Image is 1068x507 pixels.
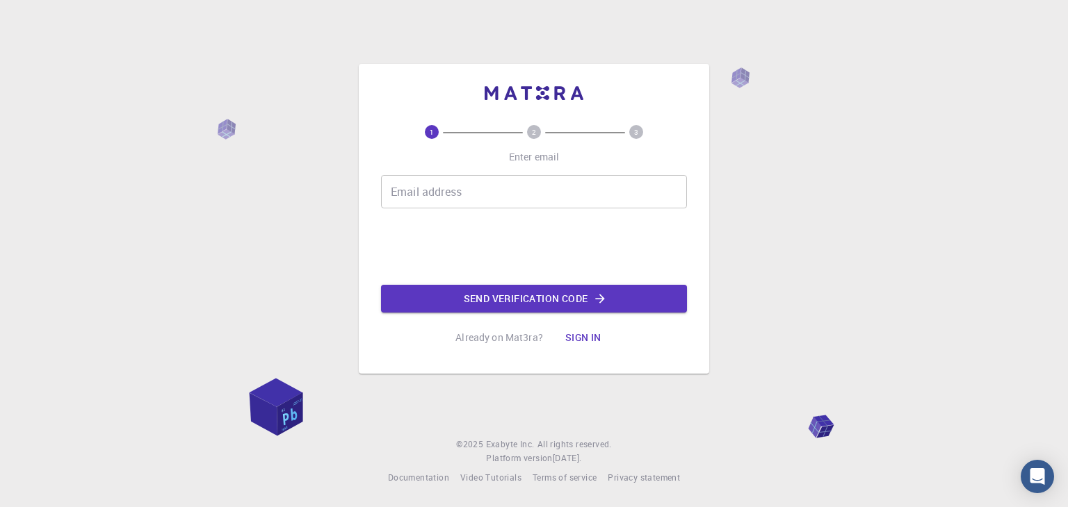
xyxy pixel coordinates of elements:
[553,451,582,465] a: [DATE].
[634,127,638,137] text: 3
[509,150,560,164] p: Enter email
[381,285,687,313] button: Send verification code
[553,452,582,463] span: [DATE] .
[554,324,613,351] button: Sign in
[1021,460,1054,493] div: Open Intercom Messenger
[460,471,521,485] a: Video Tutorials
[486,438,535,449] span: Exabyte Inc.
[537,438,612,451] span: All rights reserved.
[388,472,449,483] span: Documentation
[533,472,597,483] span: Terms of service
[486,451,552,465] span: Platform version
[533,471,597,485] a: Terms of service
[532,127,536,137] text: 2
[608,472,680,483] span: Privacy statement
[388,471,449,485] a: Documentation
[456,438,485,451] span: © 2025
[486,438,535,451] a: Exabyte Inc.
[428,219,640,274] iframe: reCAPTCHA
[455,331,543,344] p: Already on Mat3ra?
[430,127,434,137] text: 1
[608,471,680,485] a: Privacy statement
[460,472,521,483] span: Video Tutorials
